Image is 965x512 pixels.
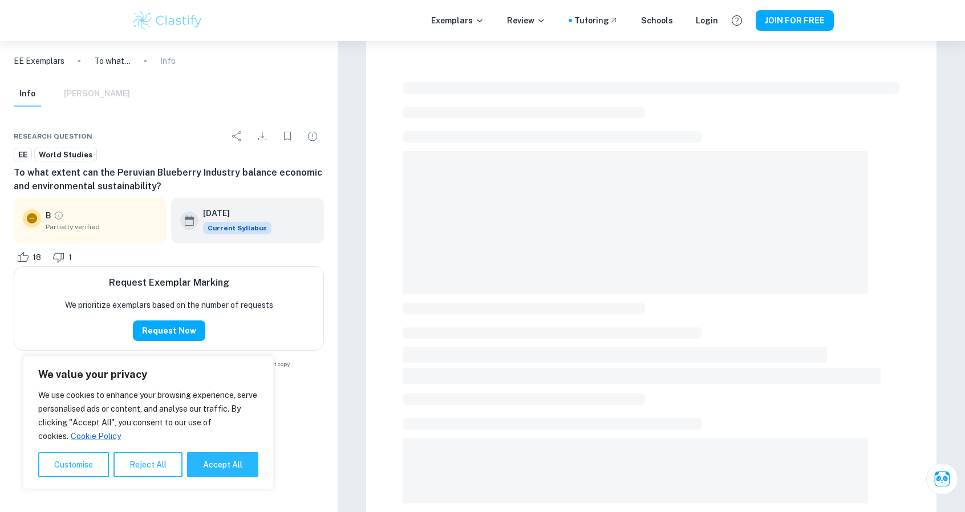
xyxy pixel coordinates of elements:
[109,276,229,290] h6: Request Exemplar Marking
[14,148,32,162] a: EE
[507,14,546,27] p: Review
[431,14,484,27] p: Exemplars
[160,55,176,67] p: Info
[70,431,121,441] a: Cookie Policy
[756,10,834,31] button: JOIN FOR FREE
[574,14,618,27] a: Tutoring
[203,222,271,234] div: This exemplar is based on the current syllabus. Feel free to refer to it for inspiration/ideas wh...
[187,452,258,477] button: Accept All
[14,131,92,141] span: Research question
[203,222,271,234] span: Current Syllabus
[203,207,262,220] h6: [DATE]
[14,166,324,193] h6: To what extent can the Peruvian Blueberry Industry balance economic and environmental sustainabil...
[62,252,78,263] span: 1
[35,149,96,161] span: World Studies
[251,125,274,148] div: Download
[14,82,41,107] button: Info
[54,210,64,221] a: Grade partially verified
[696,14,718,27] a: Login
[14,248,47,266] div: Like
[14,360,324,368] span: Example of past student work. For reference on structure and expectations only. Do not copy.
[26,252,47,263] span: 18
[14,55,64,67] a: EE Exemplars
[65,299,273,311] p: We prioritize exemplars based on the number of requests
[131,9,204,32] img: Clastify logo
[46,222,157,232] span: Partially verified
[226,125,249,148] div: Share
[38,368,258,381] p: We value your privacy
[94,55,131,67] p: To what extent can the Peruvian Blueberry Industry balance economic and environmental sustainabil...
[113,452,183,477] button: Reject All
[727,11,747,30] button: Help and Feedback
[641,14,673,27] a: Schools
[50,248,78,266] div: Dislike
[38,452,109,477] button: Customise
[133,320,205,341] button: Request Now
[926,463,958,495] button: Ask Clai
[38,388,258,443] p: We use cookies to enhance your browsing experience, serve personalised ads or content, and analys...
[301,125,324,148] div: Report issue
[276,125,299,148] div: Bookmark
[46,209,51,222] p: B
[14,149,31,161] span: EE
[23,356,274,489] div: We value your privacy
[34,148,97,162] a: World Studies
